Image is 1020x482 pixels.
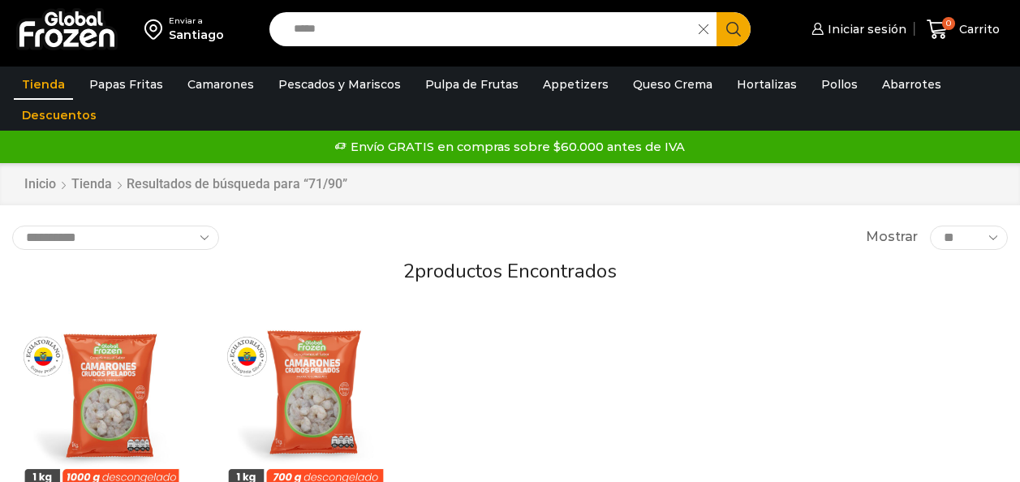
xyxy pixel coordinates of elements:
[81,69,171,100] a: Papas Fritas
[824,21,906,37] span: Iniciar sesión
[813,69,866,100] a: Pollos
[24,175,57,194] a: Inicio
[127,176,347,192] h1: Resultados de búsqueda para “71/90”
[923,11,1004,49] a: 0 Carrito
[144,15,169,43] img: address-field-icon.svg
[14,69,73,100] a: Tienda
[403,258,415,284] span: 2
[179,69,262,100] a: Camarones
[625,69,721,100] a: Queso Crema
[417,69,527,100] a: Pulpa de Frutas
[535,69,617,100] a: Appetizers
[866,228,918,247] span: Mostrar
[807,13,906,45] a: Iniciar sesión
[71,175,113,194] a: Tienda
[12,226,219,250] select: Pedido de la tienda
[942,17,955,30] span: 0
[729,69,805,100] a: Hortalizas
[14,100,105,131] a: Descuentos
[717,12,751,46] button: Search button
[874,69,949,100] a: Abarrotes
[955,21,1000,37] span: Carrito
[169,27,224,43] div: Santiago
[270,69,409,100] a: Pescados y Mariscos
[415,258,617,284] span: productos encontrados
[169,15,224,27] div: Enviar a
[24,175,347,194] nav: Breadcrumb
